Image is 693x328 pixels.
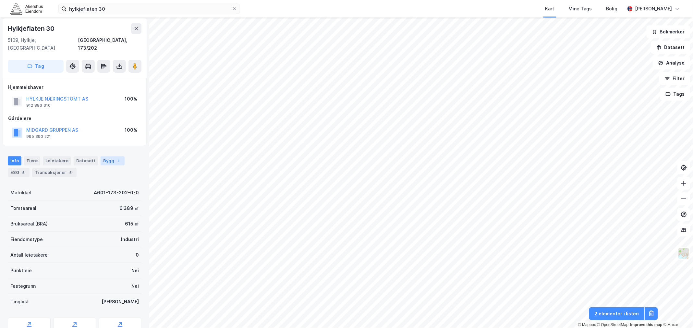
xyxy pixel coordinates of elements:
[569,5,592,13] div: Mine Tags
[545,5,554,13] div: Kart
[24,156,40,165] div: Eiere
[597,322,629,327] a: OpenStreetMap
[8,23,56,34] div: Hylkjeflaten 30
[115,158,122,164] div: 1
[647,25,690,38] button: Bokmerker
[578,322,596,327] a: Mapbox
[678,247,690,260] img: Z
[121,236,139,243] div: Industri
[119,204,139,212] div: 6 389 ㎡
[653,56,690,69] button: Analyse
[8,60,64,73] button: Tag
[67,169,74,176] div: 5
[661,297,693,328] iframe: Chat Widget
[136,251,139,259] div: 0
[606,5,618,13] div: Bolig
[630,322,663,327] a: Improve this map
[10,3,43,14] img: akershus-eiendom-logo.9091f326c980b4bce74ccdd9f866810c.svg
[32,168,77,177] div: Transaksjoner
[8,168,30,177] div: ESG
[659,72,690,85] button: Filter
[26,103,51,108] div: 912 883 310
[102,298,139,306] div: [PERSON_NAME]
[125,95,137,103] div: 100%
[67,4,232,14] input: Søk på adresse, matrikkel, gårdeiere, leietakere eller personer
[94,189,139,197] div: 4601-173-202-0-0
[10,204,36,212] div: Tomteareal
[589,307,645,320] button: 2 elementer i listen
[78,36,142,52] div: [GEOGRAPHIC_DATA], 173/202
[10,251,48,259] div: Antall leietakere
[8,115,141,122] div: Gårdeiere
[10,189,31,197] div: Matrikkel
[125,126,137,134] div: 100%
[8,156,21,165] div: Info
[10,282,36,290] div: Festegrunn
[125,220,139,228] div: 615 ㎡
[10,298,29,306] div: Tinglyst
[8,36,78,52] div: 5109, Hylkje, [GEOGRAPHIC_DATA]
[26,134,51,139] div: 995 390 221
[10,267,32,274] div: Punktleie
[131,267,139,274] div: Nei
[635,5,672,13] div: [PERSON_NAME]
[8,83,141,91] div: Hjemmelshaver
[131,282,139,290] div: Nei
[74,156,98,165] div: Datasett
[101,156,125,165] div: Bygg
[10,236,43,243] div: Eiendomstype
[660,88,690,101] button: Tags
[661,297,693,328] div: Kontrollprogram for chat
[10,220,48,228] div: Bruksareal (BRA)
[651,41,690,54] button: Datasett
[43,156,71,165] div: Leietakere
[20,169,27,176] div: 5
